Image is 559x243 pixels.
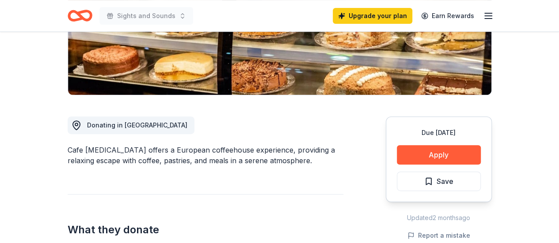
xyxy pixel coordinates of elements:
[397,172,481,191] button: Save
[68,5,92,26] a: Home
[99,7,193,25] button: Sights and Sounds
[397,145,481,164] button: Apply
[333,8,412,24] a: Upgrade your plan
[407,230,470,241] button: Report a mistake
[117,11,175,21] span: Sights and Sounds
[437,176,453,187] span: Save
[68,145,343,166] div: Cafe [MEDICAL_DATA] offers a European coffeehouse experience, providing a relaxing escape with co...
[68,223,343,237] h2: What they donate
[386,213,492,223] div: Updated 2 months ago
[416,8,479,24] a: Earn Rewards
[397,127,481,138] div: Due [DATE]
[87,121,187,129] span: Donating in [GEOGRAPHIC_DATA]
